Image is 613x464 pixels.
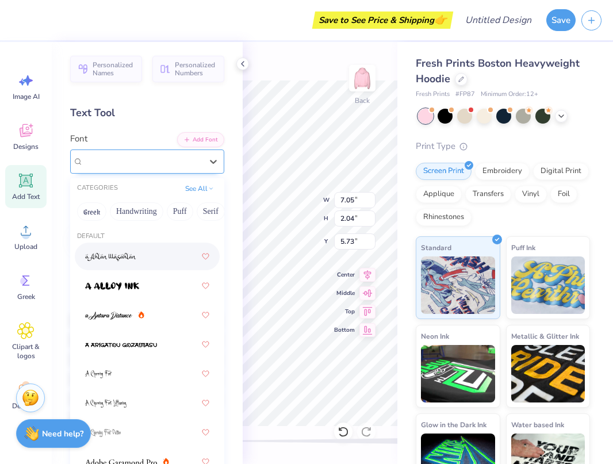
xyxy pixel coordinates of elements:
[85,429,121,437] img: A Charming Font Outline
[70,232,224,241] div: Default
[14,242,37,251] span: Upload
[334,325,355,335] span: Bottom
[85,282,139,290] img: a Alloy Ink
[456,9,541,32] input: Untitled Design
[434,13,447,26] span: 👉
[13,92,40,101] span: Image AI
[550,186,577,203] div: Foil
[546,9,576,31] button: Save
[70,132,87,145] label: Font
[315,11,450,29] div: Save to See Price & Shipping
[465,186,511,203] div: Transfers
[351,67,374,90] img: Back
[17,292,35,301] span: Greek
[421,419,486,431] span: Glow in the Dark Ink
[70,56,142,82] button: Personalized Names
[416,56,580,86] span: Fresh Prints Boston Heavyweight Hoodie
[85,253,136,261] img: a Ahlan Wasahlan
[355,95,370,106] div: Back
[70,105,224,121] div: Text Tool
[12,401,40,411] span: Decorate
[416,186,462,203] div: Applique
[77,183,118,193] div: CATEGORIES
[416,140,590,153] div: Print Type
[511,345,585,402] img: Metallic & Glitter Ink
[334,307,355,316] span: Top
[167,202,193,221] button: Puff
[421,241,451,254] span: Standard
[175,61,217,77] span: Personalized Numbers
[455,90,475,99] span: # FP87
[13,142,39,151] span: Designs
[533,163,589,180] div: Digital Print
[511,330,579,342] span: Metallic & Glitter Ink
[152,56,224,82] button: Personalized Numbers
[475,163,530,180] div: Embroidery
[7,342,45,361] span: Clipart & logos
[421,345,495,402] img: Neon Ink
[42,428,83,439] strong: Need help?
[421,256,495,314] img: Standard
[334,289,355,298] span: Middle
[511,241,535,254] span: Puff Ink
[416,209,472,226] div: Rhinestones
[421,330,449,342] span: Neon Ink
[515,186,547,203] div: Vinyl
[177,132,224,147] button: Add Font
[12,192,40,201] span: Add Text
[416,90,450,99] span: Fresh Prints
[197,202,225,221] button: Serif
[85,312,132,320] img: a Antara Distance
[77,202,106,221] button: Greek
[416,163,472,180] div: Screen Print
[85,370,112,378] img: A Charming Font
[85,341,157,349] img: a Arigatou Gozaimasu
[511,256,585,314] img: Puff Ink
[511,419,564,431] span: Water based Ink
[334,270,355,279] span: Center
[110,202,163,221] button: Handwriting
[93,61,135,77] span: Personalized Names
[481,90,538,99] span: Minimum Order: 12 +
[85,400,127,408] img: A Charming Font Leftleaning
[182,183,217,194] button: See All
